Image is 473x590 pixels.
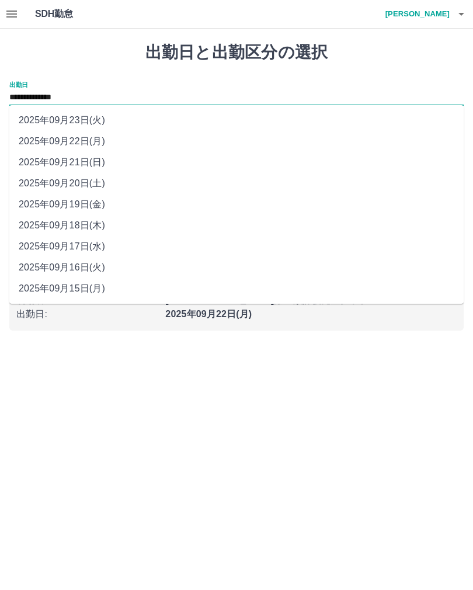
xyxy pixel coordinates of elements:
li: 2025年09月15日(月) [9,278,464,299]
b: 2025年09月22日(月) [165,309,252,319]
li: 2025年09月18日(木) [9,215,464,236]
li: 2025年09月21日(日) [9,152,464,173]
li: 2025年09月22日(月) [9,131,464,152]
li: 2025年09月17日(水) [9,236,464,257]
label: 出勤日 [9,80,28,89]
p: 出勤日 : [16,307,158,321]
h1: 出勤日と出勤区分の選択 [9,43,464,63]
li: 2025年09月19日(金) [9,194,464,215]
li: 2025年09月23日(火) [9,110,464,131]
li: 2025年09月20日(土) [9,173,464,194]
li: 2025年09月16日(火) [9,257,464,278]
